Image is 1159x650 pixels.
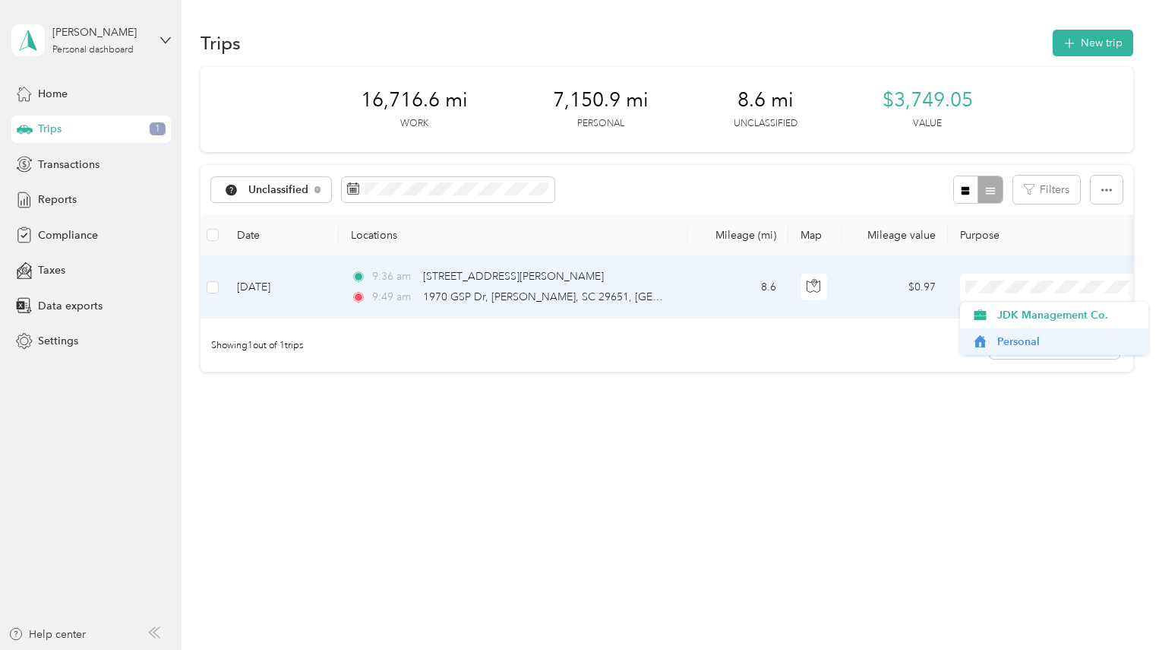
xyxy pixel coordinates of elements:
td: 8.6 [688,256,788,319]
p: Unclassified [734,117,797,131]
div: Personal dashboard [52,46,134,55]
div: [PERSON_NAME] [52,24,147,40]
span: Showing 1 out of 1 trips [201,339,303,353]
button: Help center [8,626,86,642]
span: JDK Management Co. [997,307,1138,323]
button: Filters [1013,176,1080,204]
span: Unclassified [248,185,309,195]
span: 8.6 mi [737,88,794,113]
span: 16,716.6 mi [361,88,468,113]
span: [STREET_ADDRESS][PERSON_NAME] [423,270,604,283]
p: Personal [577,117,624,131]
th: Mileage value [842,214,948,256]
span: Data exports [38,298,103,314]
span: Settings [38,333,78,349]
span: 1970 GSP Dr, [PERSON_NAME], SC 29651, [GEOGRAPHIC_DATA] [423,290,744,303]
p: Work [400,117,428,131]
span: Personal [997,334,1138,350]
th: Locations [339,214,688,256]
span: 1 [150,122,166,136]
span: Transactions [38,157,99,173]
button: New trip [1053,30,1133,56]
span: Reports [38,192,77,208]
th: Map [788,214,842,256]
span: 9:36 am [372,268,415,285]
h1: Trips [201,35,241,51]
span: $3,749.05 [883,88,973,113]
td: [DATE] [225,256,339,319]
td: $0.97 [842,256,948,319]
span: Taxes [38,262,65,278]
p: Value [913,117,942,131]
span: Home [38,86,68,102]
th: Date [225,214,339,256]
iframe: Everlance-gr Chat Button Frame [1074,565,1159,650]
span: Trips [38,121,62,137]
span: 9:49 am [372,289,415,306]
span: 7,150.9 mi [553,88,649,113]
span: Compliance [38,227,98,243]
th: Mileage (mi) [688,214,788,256]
